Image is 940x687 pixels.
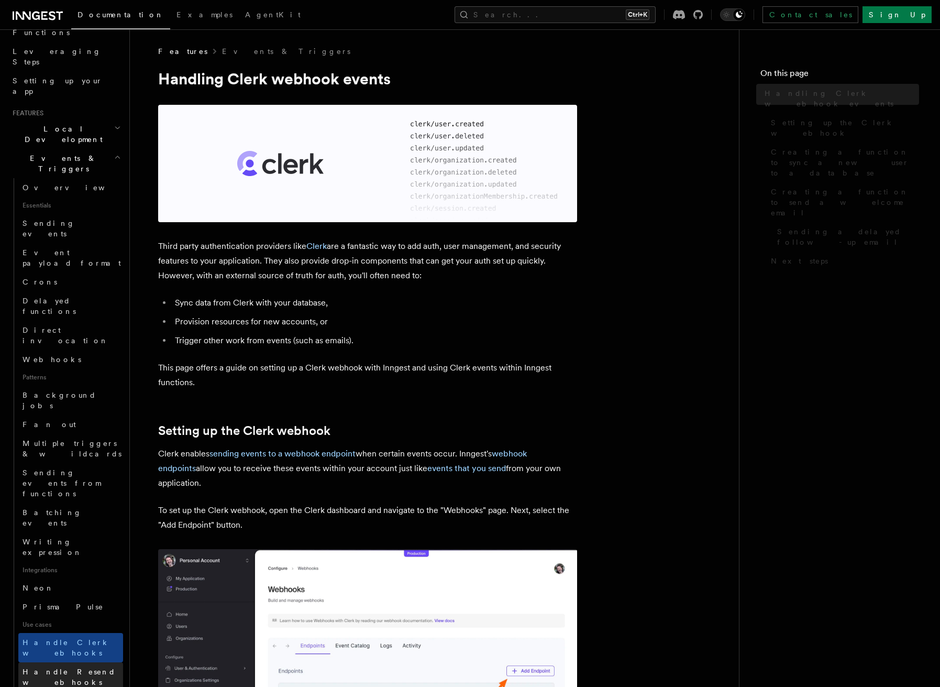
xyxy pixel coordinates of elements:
a: Webhooks [18,350,123,369]
a: Neon [18,579,123,597]
a: Creating a function to send a welcome email [767,182,919,222]
a: Creating a function to sync a new user to a database [767,143,919,182]
span: Patterns [18,369,123,386]
a: Documentation [71,3,170,29]
a: Handle Clerk webhooks [18,633,123,662]
span: AgentKit [245,10,301,19]
span: Delayed functions [23,297,76,315]
a: Contact sales [762,6,858,23]
span: Direct invocation [23,326,108,345]
span: Essentials [18,197,123,214]
span: Integrations [18,562,123,579]
a: Leveraging Steps [8,42,123,71]
a: Sign Up [862,6,932,23]
a: Examples [170,3,239,28]
span: Crons [23,278,57,286]
span: Webhooks [23,355,81,364]
span: Examples [176,10,233,19]
a: Sending events from functions [18,463,123,503]
a: Crons [18,272,123,291]
a: Sending a delayed follow-up email [773,222,919,252]
button: Search...Ctrl+K [455,6,656,23]
span: Creating a function to sync a new user to a database [771,147,919,178]
a: Writing expression [18,532,123,562]
span: Setting up the Clerk webhook [771,117,919,138]
a: Setting up the Clerk webhook [767,113,919,143]
li: Provision resources for new accounts, or [172,314,577,329]
span: Prisma Pulse [23,603,104,611]
span: Creating a function to send a welcome email [771,187,919,218]
a: Direct invocation [18,321,123,350]
a: events that you send [427,463,506,473]
span: Multiple triggers & wildcards [23,439,121,458]
span: Features [158,46,207,57]
a: Event payload format [18,243,123,272]
span: Neon [23,584,54,592]
a: Overview [18,178,123,197]
span: Leveraging Steps [13,47,101,66]
span: Events & Triggers [8,153,114,174]
a: Prisma Pulse [18,597,123,616]
img: Clerk logo and graphic showing Clerk webhook events [158,105,577,222]
span: Fan out [23,420,76,429]
a: Sending events [18,214,123,243]
p: To set up the Clerk webhook, open the Clerk dashboard and navigate to the "Webhooks" page. Next, ... [158,503,577,532]
a: Setting up the Clerk webhook [158,423,330,438]
a: Handling Clerk webhook events [760,84,919,113]
span: Use cases [18,616,123,633]
span: Next steps [771,256,828,266]
li: Trigger other work from events (such as emails). [172,333,577,348]
a: Fan out [18,415,123,434]
span: Writing expression [23,538,82,557]
button: Toggle dark mode [720,8,745,21]
a: Delayed functions [18,291,123,321]
span: Overview [23,183,130,192]
h4: On this page [760,67,919,84]
p: This page offers a guide on setting up a Clerk webhook with Inngest and using Clerk events within... [158,361,577,390]
li: Sync data from Clerk with your database, [172,296,577,310]
a: webhook endpoints [158,449,527,473]
span: Sending events from functions [23,468,101,498]
button: Local Development [8,119,123,149]
a: AgentKit [239,3,307,28]
span: Handle Clerk webhooks [23,638,110,657]
span: Local Development [8,124,114,145]
a: Events & Triggers [222,46,350,57]
button: Events & Triggers [8,149,123,178]
a: sending events to a webhook endpoint [209,449,356,459]
kbd: Ctrl+K [626,9,649,20]
a: Batching events [18,503,123,532]
a: Next steps [767,252,919,270]
p: Third party authentication providers like are a fantastic way to add auth, user management, and s... [158,239,577,283]
a: Setting up your app [8,71,123,101]
span: Documentation [78,10,164,19]
span: Batching events [23,508,82,527]
span: Background jobs [23,391,96,410]
span: Features [8,109,43,117]
a: Multiple triggers & wildcards [18,434,123,463]
a: Clerk [306,241,327,251]
h1: Handling Clerk webhook events [158,69,577,88]
span: Handling Clerk webhook events [765,88,919,109]
span: Event payload format [23,248,121,267]
span: Sending events [23,219,75,238]
p: Clerk enables when certain events occur. Inngest's allow you to receive these events within your ... [158,446,577,490]
span: Handle Resend webhooks [23,668,116,686]
span: Setting up your app [13,77,103,95]
span: Sending a delayed follow-up email [777,226,919,247]
a: Background jobs [18,386,123,415]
